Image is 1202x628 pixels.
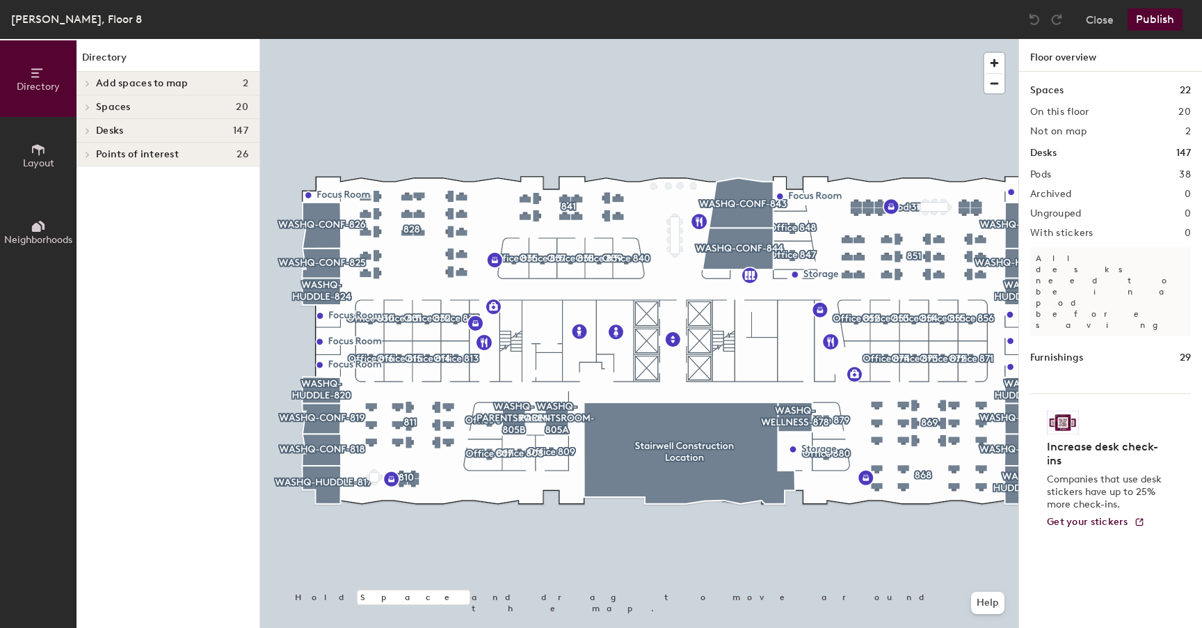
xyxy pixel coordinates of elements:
span: Add spaces to map [96,78,189,89]
h1: 22 [1180,83,1191,98]
h2: Pods [1030,169,1051,180]
span: Layout [23,157,54,169]
h2: With stickers [1030,228,1093,239]
span: 26 [237,149,248,160]
span: 2 [243,78,248,89]
p: All desks need to be in a pod before saving [1030,247,1191,336]
h2: 20 [1178,107,1191,118]
h4: Increase desk check-ins [1047,440,1166,468]
img: Undo [1027,13,1041,26]
button: Close [1086,8,1114,31]
a: Get your stickers [1047,517,1145,528]
h1: Directory [77,50,259,72]
h1: Furnishings [1030,350,1083,366]
h2: Archived [1030,189,1071,200]
span: Directory [17,81,60,93]
div: [PERSON_NAME], Floor 8 [11,10,142,28]
span: Points of interest [96,149,179,160]
h1: 147 [1176,146,1191,161]
h1: 29 [1180,350,1191,366]
span: Spaces [96,102,131,113]
p: Companies that use desk stickers have up to 25% more check-ins. [1047,473,1166,511]
button: Publish [1128,8,1183,31]
h2: 0 [1185,189,1191,200]
h2: 2 [1185,126,1191,137]
h2: 0 [1185,208,1191,219]
img: Redo [1050,13,1064,26]
h1: Floor overview [1019,39,1202,72]
h2: 38 [1179,169,1191,180]
h2: Not on map [1030,126,1087,137]
span: Neighborhoods [4,234,72,246]
img: Sticker logo [1047,411,1079,434]
span: 20 [236,102,248,113]
h2: 0 [1185,228,1191,239]
h2: Ungrouped [1030,208,1082,219]
h1: Desks [1030,146,1057,161]
span: Get your stickers [1047,516,1128,528]
button: Help [971,592,1004,614]
h1: Spaces [1030,83,1064,98]
span: Desks [96,125,123,136]
h2: On this floor [1030,107,1089,118]
span: 147 [233,125,248,136]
